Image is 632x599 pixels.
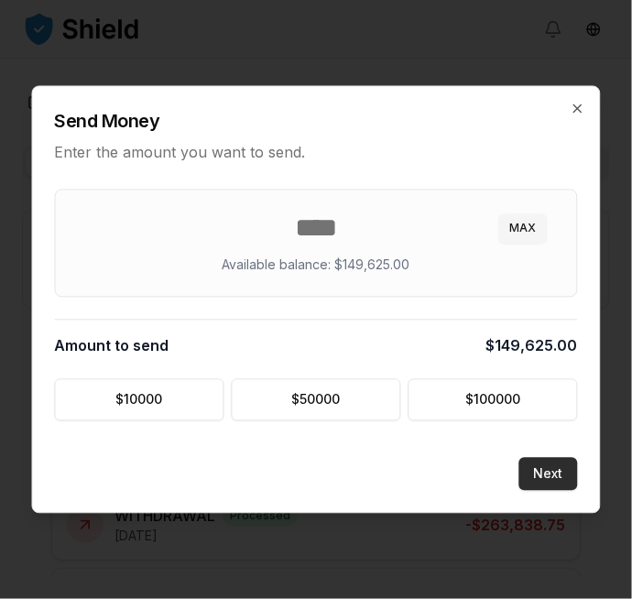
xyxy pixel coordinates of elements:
h2: Send Money [55,109,578,135]
button: Next [519,458,578,491]
button: $10000 [55,379,224,421]
p: Enter the amount you want to send. [55,142,578,164]
button: $50000 [232,379,401,421]
span: $149,625.00 [486,335,578,357]
button: MAX [499,214,548,244]
p: Available balance: $149,625.00 [223,256,410,275]
span: Amount to send [55,335,169,357]
button: $100000 [409,379,578,421]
